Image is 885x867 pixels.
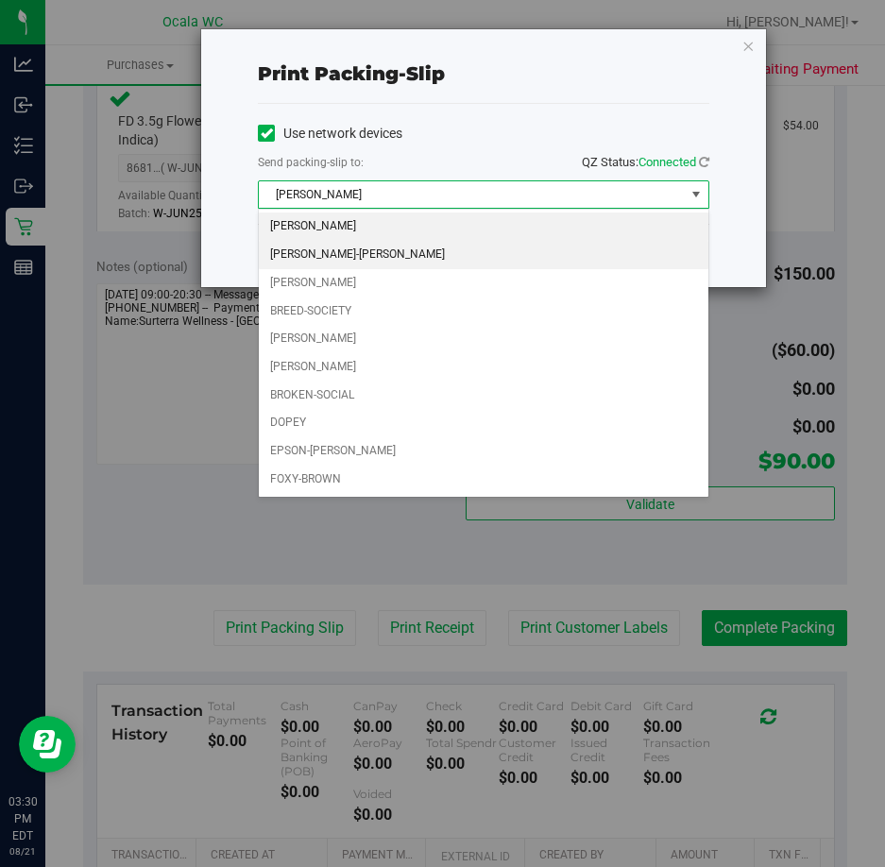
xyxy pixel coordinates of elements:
[259,437,708,466] li: EPSON-[PERSON_NAME]
[19,716,76,773] iframe: Resource center
[259,241,708,269] li: [PERSON_NAME]-[PERSON_NAME]
[258,154,364,171] label: Send packing-slip to:
[259,409,708,437] li: DOPEY
[685,181,708,208] span: select
[259,269,708,297] li: [PERSON_NAME]
[259,181,685,208] span: [PERSON_NAME]
[582,155,709,169] span: QZ Status:
[259,466,708,494] li: FOXY-BROWN
[259,297,708,326] li: BREED-SOCIETY
[259,382,708,410] li: BROKEN-SOCIAL
[259,212,708,241] li: [PERSON_NAME]
[259,325,708,353] li: [PERSON_NAME]
[259,353,708,382] li: [PERSON_NAME]
[258,124,402,144] label: Use network devices
[638,155,696,169] span: Connected
[258,62,445,85] span: Print packing-slip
